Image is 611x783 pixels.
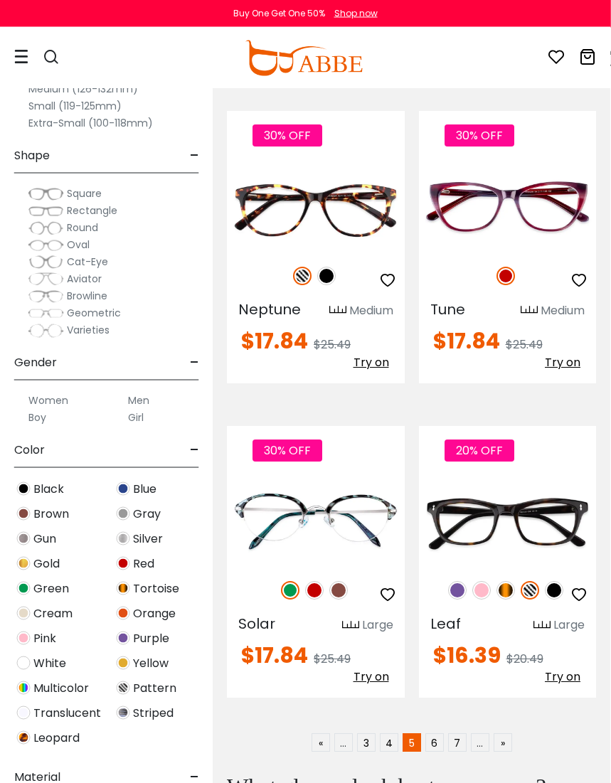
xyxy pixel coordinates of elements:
[350,668,394,686] button: Try on
[17,557,31,570] img: Gold
[33,655,66,672] span: White
[117,557,130,570] img: Red
[28,114,153,132] label: Extra-Small (100-118mm)
[17,607,31,620] img: Cream
[420,162,597,251] a: Red Tune - Acetate ,Universal Bridge Fit
[318,267,336,285] img: Black
[67,220,98,235] span: Round
[507,651,544,667] span: $20.49
[306,581,324,600] img: Red
[434,640,501,671] span: $16.39
[133,531,163,548] span: Silver
[497,267,516,285] img: Red
[449,733,467,752] a: 7
[28,80,138,97] label: Medium (126-132mm)
[17,532,31,545] img: Gun
[67,272,102,286] span: Aviator
[128,409,144,426] label: Girl
[445,440,515,462] span: 20% OFF
[117,632,130,645] img: Purple
[17,706,31,720] img: Translucent
[314,336,351,353] span: $25.49
[363,617,394,634] div: Large
[14,139,50,173] span: Shape
[33,730,80,747] span: Leopard
[327,7,378,19] a: Shop now
[506,336,543,353] span: $25.49
[546,669,581,685] span: Try on
[541,302,585,319] div: Medium
[494,733,513,752] a: »
[17,632,31,645] img: Pink
[228,162,405,251] img: Pattern Neptune - Acetate ,Universal Bridge Fit
[17,656,31,670] img: White
[334,7,378,20] div: Shop now
[133,481,156,498] span: Blue
[358,733,376,752] a: 3
[28,221,64,235] img: Round.png
[245,41,362,76] img: abbeglasses.com
[133,630,169,647] span: Purple
[253,124,323,147] span: 30% OFF
[117,482,130,496] img: Blue
[190,433,199,467] span: -
[541,353,585,372] button: Try on
[33,680,89,697] span: Multicolor
[294,267,312,285] img: Pattern
[521,305,538,316] img: size ruler
[253,440,323,462] span: 30% OFF
[431,614,462,634] span: Leaf
[67,289,107,303] span: Browline
[28,272,64,287] img: Aviator.png
[67,203,117,218] span: Rectangle
[434,326,501,356] span: $17.84
[128,392,149,409] label: Men
[67,238,90,252] span: Oval
[33,531,56,548] span: Gun
[133,580,179,597] span: Tortoise
[190,346,199,380] span: -
[354,354,390,371] span: Try on
[449,581,467,600] img: Purple
[343,620,360,631] img: size ruler
[330,305,347,316] img: size ruler
[33,630,56,647] span: Pink
[14,346,57,380] span: Gender
[117,706,130,720] img: Striped
[242,640,309,671] span: $17.84
[28,238,64,252] img: Oval.png
[239,614,276,634] span: Solar
[381,733,399,752] a: 4
[242,326,309,356] span: $17.84
[420,477,597,566] a: Pattern Leaf - Acetate ,Universal Bridge Fit
[28,289,64,304] img: Browline.png
[33,705,101,722] span: Translucent
[133,705,174,722] span: Striped
[190,139,199,173] span: -
[28,187,64,201] img: Square.png
[67,306,121,320] span: Geometric
[133,605,176,622] span: Orange
[473,581,492,600] img: Pink
[312,733,331,752] a: «
[28,307,64,321] img: Geometric.png
[28,204,64,218] img: Rectangle.png
[28,324,64,339] img: Varieties.png
[335,733,354,752] span: …
[117,607,130,620] img: Orange
[117,681,130,695] img: Pattern
[354,669,390,685] span: Try on
[17,681,31,695] img: Multicolor
[314,651,351,667] span: $25.49
[546,354,581,371] span: Try on
[403,733,422,752] span: 5
[282,581,300,600] img: Green
[350,353,394,372] button: Try on
[28,392,68,409] label: Women
[17,582,31,595] img: Green
[431,299,466,319] span: Tune
[133,680,176,697] span: Pattern
[228,477,405,566] img: Green Solar - Metal,TR ,Adjust Nose Pads
[554,617,585,634] div: Large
